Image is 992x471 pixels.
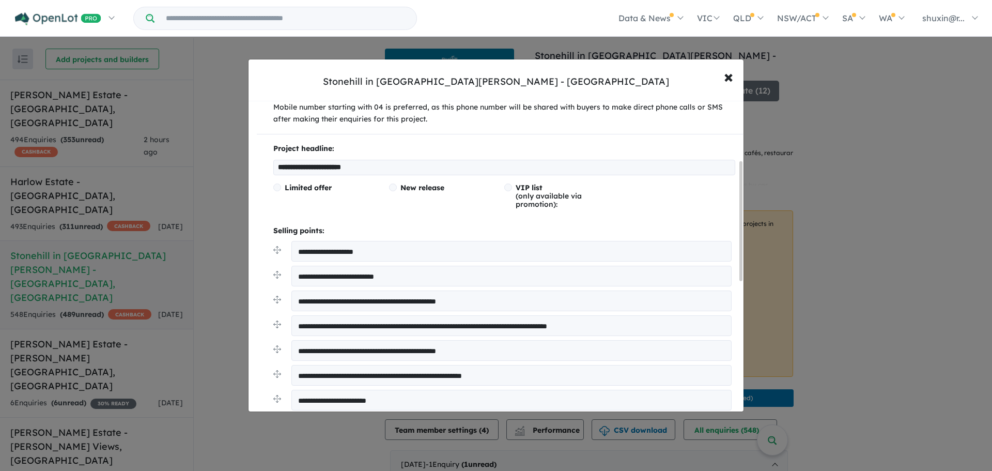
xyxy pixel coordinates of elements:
[273,246,281,254] img: drag.svg
[516,183,582,209] span: (only available via promotion):
[273,395,281,403] img: drag.svg
[323,75,669,88] div: Stonehill in [GEOGRAPHIC_DATA][PERSON_NAME] - [GEOGRAPHIC_DATA]
[285,183,332,192] span: Limited offer
[273,143,735,155] p: Project headline:
[922,13,965,23] span: shuxin@r...
[15,12,101,25] img: Openlot PRO Logo White
[273,296,281,303] img: drag.svg
[516,183,542,192] span: VIP list
[157,7,414,29] input: Try estate name, suburb, builder or developer
[273,271,281,279] img: drag.svg
[273,101,735,126] p: Mobile number starting with 04 is preferred, as this phone number will be shared with buyers to m...
[724,65,733,87] span: ×
[400,183,444,192] span: New release
[273,345,281,353] img: drag.svg
[273,321,281,328] img: drag.svg
[273,370,281,378] img: drag.svg
[273,225,735,237] p: Selling points:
